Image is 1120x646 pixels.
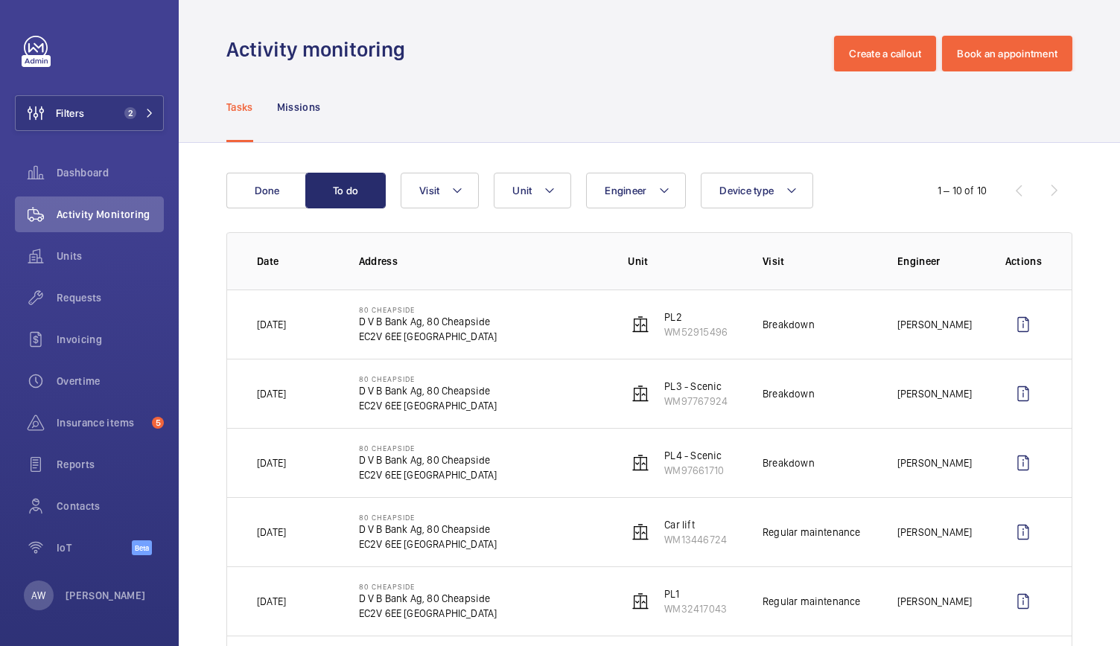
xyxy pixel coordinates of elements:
[631,454,649,472] img: elevator.svg
[359,329,497,344] p: EC2V 6EE [GEOGRAPHIC_DATA]
[664,448,724,463] p: PL4 - Scenic
[664,586,727,601] p: PL1
[664,394,728,409] p: WM97767924
[359,452,497,467] p: D V B Bank Ag, 80 Cheapside
[359,513,497,522] p: 80 Cheapside
[257,594,286,609] p: [DATE]
[631,523,649,541] img: elevator.svg
[701,173,813,208] button: Device type
[57,290,164,305] span: Requests
[664,463,724,478] p: WM97661710
[401,173,479,208] button: Visit
[763,525,860,540] p: Regular maintenance
[664,310,728,324] p: PL2
[664,324,728,339] p: WM52915496
[15,95,164,131] button: Filters2
[226,100,253,115] p: Tasks
[66,588,146,603] p: [PERSON_NAME]
[897,317,972,332] p: [PERSON_NAME]
[605,185,646,196] span: Engineer
[57,207,164,222] span: Activity Monitoring
[359,314,497,329] p: D V B Bank Ag, 80 Cheapside
[277,100,321,115] p: Missions
[664,601,727,616] p: WM32417043
[226,173,307,208] button: Done
[257,254,335,269] p: Date
[897,386,972,401] p: [PERSON_NAME]
[664,379,728,394] p: PL3 - Scenic
[359,383,497,398] p: D V B Bank Ag, 80 Cheapside
[257,525,286,540] p: [DATE]
[586,173,686,208] button: Engineer
[763,254,874,269] p: Visit
[897,254,981,269] p: Engineer
[512,185,532,196] span: Unit
[152,417,164,429] span: 5
[226,36,414,63] h1: Activity monitoring
[834,36,936,71] button: Create a callout
[763,317,815,332] p: Breakdown
[719,185,774,196] span: Device type
[305,173,386,208] button: To do
[631,316,649,333] img: elevator.svg
[57,249,164,263] span: Units
[359,606,497,621] p: EC2V 6EE [GEOGRAPHIC_DATA]
[31,588,45,603] p: AW
[664,532,727,547] p: WM13446724
[359,537,497,551] p: EC2V 6EE [GEOGRAPHIC_DATA]
[132,540,152,555] span: Beta
[57,374,164,388] span: Overtime
[359,444,497,452] p: 80 Cheapside
[257,317,286,332] p: [DATE]
[257,386,286,401] p: [DATE]
[57,165,164,180] span: Dashboard
[359,522,497,537] p: D V B Bank Ag, 80 Cheapside
[359,398,497,413] p: EC2V 6EE [GEOGRAPHIC_DATA]
[57,499,164,514] span: Contacts
[419,185,439,196] span: Visit
[359,582,497,591] p: 80 Cheapside
[631,592,649,610] img: elevator.svg
[359,467,497,482] p: EC2V 6EE [GEOGRAPHIC_DATA]
[57,415,146,430] span: Insurance items
[631,385,649,403] img: elevator.svg
[359,591,497,606] p: D V B Bank Ag, 80 Cheapside
[897,594,972,609] p: [PERSON_NAME]
[938,183,987,198] div: 1 – 10 of 10
[359,254,605,269] p: Address
[56,106,84,121] span: Filters
[1005,254,1042,269] p: Actions
[359,374,497,383] p: 80 Cheapside
[763,386,815,401] p: Breakdown
[57,332,164,347] span: Invoicing
[494,173,571,208] button: Unit
[359,305,497,314] p: 80 Cheapside
[897,525,972,540] p: [PERSON_NAME]
[124,107,136,119] span: 2
[57,457,164,472] span: Reports
[57,540,132,555] span: IoT
[628,254,739,269] p: Unit
[664,517,727,532] p: Car lift
[897,455,972,470] p: [PERSON_NAME]
[763,594,860,609] p: Regular maintenance
[942,36,1072,71] button: Book an appointment
[257,455,286,470] p: [DATE]
[763,455,815,470] p: Breakdown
